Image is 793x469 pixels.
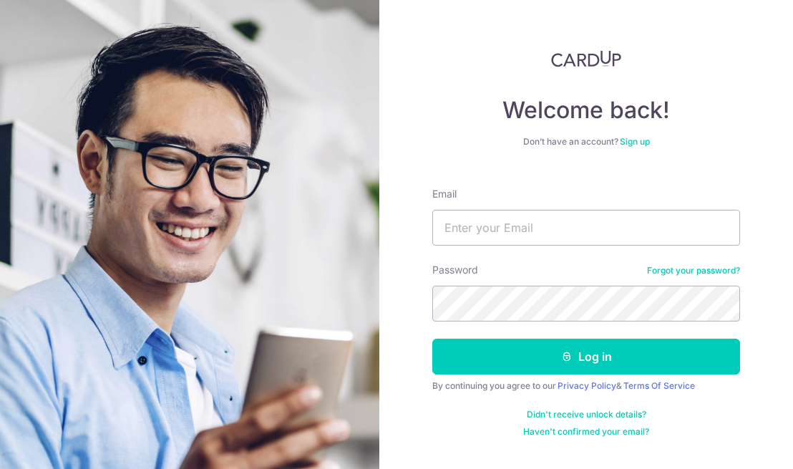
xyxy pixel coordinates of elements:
[432,136,740,148] div: Don’t have an account?
[558,380,616,391] a: Privacy Policy
[623,380,695,391] a: Terms Of Service
[523,426,649,437] a: Haven't confirmed your email?
[432,187,457,201] label: Email
[432,210,740,246] input: Enter your Email
[432,96,740,125] h4: Welcome back!
[432,339,740,374] button: Log in
[620,136,650,147] a: Sign up
[527,409,646,420] a: Didn't receive unlock details?
[432,380,740,392] div: By continuing you agree to our &
[647,265,740,276] a: Forgot your password?
[551,50,621,67] img: CardUp Logo
[432,263,478,277] label: Password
